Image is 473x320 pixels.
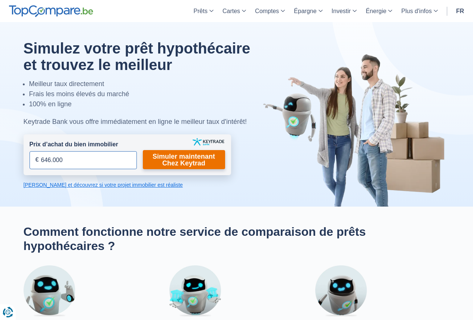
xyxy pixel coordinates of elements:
[169,265,221,317] img: Etape 2
[193,138,224,146] img: keytrade
[24,117,268,127] div: Keytrade Bank vous offre immédiatement en ligne le meilleur taux d'intérêt!
[24,225,450,253] h2: Comment fonctionne notre service de comparaison de prêts hypothécaires ?
[36,156,39,164] span: €
[315,265,367,317] img: Etape 3
[9,5,93,17] img: TopCompare
[29,89,268,99] li: Frais les moins élevés du marché
[263,53,450,207] img: image-hero
[29,79,268,89] li: Meilleur taux directement
[24,40,268,73] h1: Simulez votre prêt hypothécaire et trouvez le meilleur
[24,181,231,189] a: [PERSON_NAME] et découvrez si votre projet immobilier est réaliste
[24,265,75,317] img: Etape 1
[29,99,268,109] li: 100% en ligne
[143,150,225,169] a: Simuler maintenant Chez Keytrad
[30,140,118,149] label: Prix d’achat du bien immobilier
